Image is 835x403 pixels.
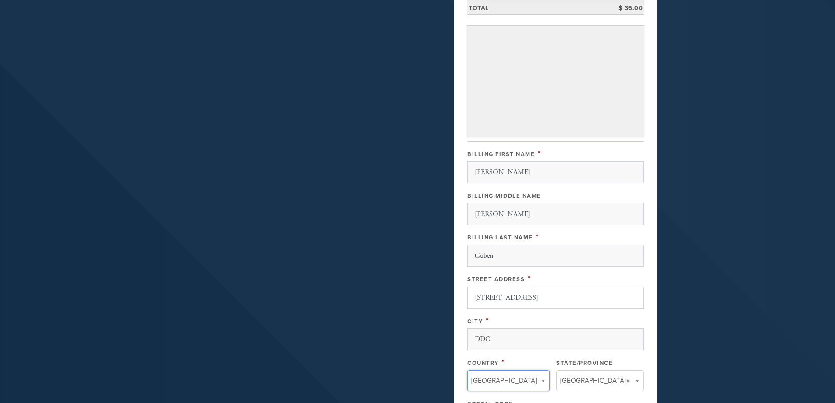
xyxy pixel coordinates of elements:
label: City [467,318,483,325]
td: $ 36.00 [604,2,644,14]
label: Billing Middle Name [467,193,541,200]
td: Total [467,2,604,14]
span: This field is required. [536,232,539,242]
span: This field is required. [528,274,531,283]
label: Street Address [467,276,525,283]
span: This field is required. [538,149,541,158]
label: State/Province [556,360,613,367]
span: This field is required. [486,316,489,325]
iframe: Secure payment input frame [469,28,642,135]
label: Country [467,360,499,367]
a: [GEOGRAPHIC_DATA] [556,370,644,391]
label: Billing First Name [467,151,535,158]
label: Billing Last Name [467,234,533,241]
span: [GEOGRAPHIC_DATA] [560,375,626,386]
a: [GEOGRAPHIC_DATA] [467,370,550,391]
span: [GEOGRAPHIC_DATA] [471,375,537,386]
span: This field is required. [501,357,505,367]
